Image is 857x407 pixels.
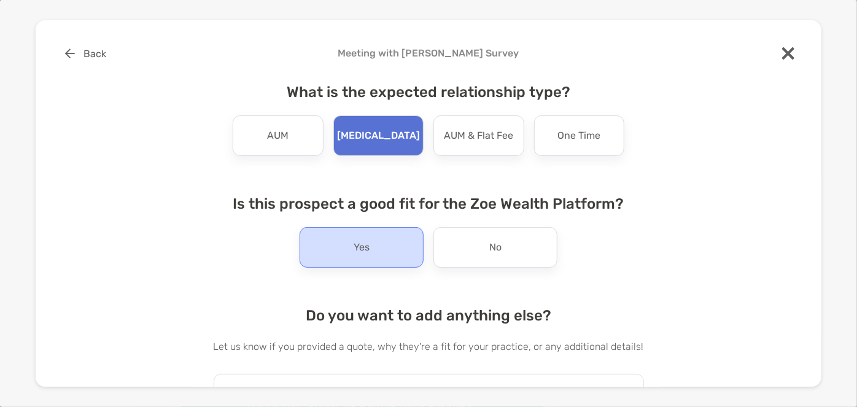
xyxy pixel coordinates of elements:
[55,47,802,59] h4: Meeting with [PERSON_NAME] Survey
[214,195,644,212] h4: Is this prospect a good fit for the Zoe Wealth Platform?
[65,48,75,58] img: button icon
[214,83,644,101] h4: What is the expected relationship type?
[557,126,600,145] p: One Time
[214,307,644,324] h4: Do you want to add anything else?
[489,238,502,257] p: No
[782,47,794,60] img: close modal
[337,126,420,145] p: [MEDICAL_DATA]
[214,339,644,354] p: Let us know if you provided a quote, why they're a fit for your practice, or any additional details!
[267,126,289,145] p: AUM
[55,40,116,67] button: Back
[354,238,370,257] p: Yes
[444,126,513,145] p: AUM & Flat Fee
